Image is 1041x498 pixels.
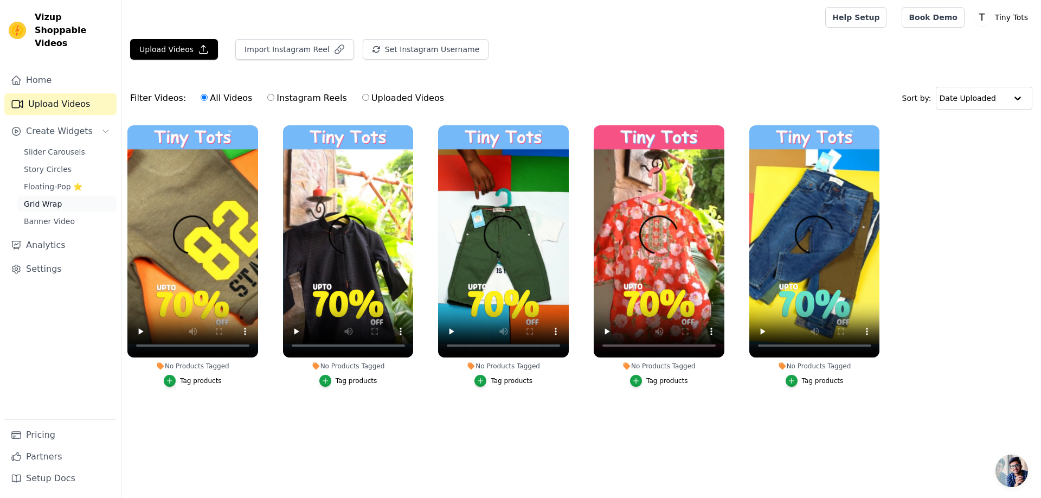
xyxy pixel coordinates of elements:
[17,144,117,159] a: Slider Carousels
[24,199,62,209] span: Grid Wrap
[4,93,117,115] a: Upload Videos
[283,362,414,371] div: No Products Tagged
[9,22,26,39] img: Vizup
[995,455,1028,487] div: Open chat
[235,39,354,60] button: Import Instagram Reel
[319,375,377,387] button: Tag products
[630,375,688,387] button: Tag products
[802,376,844,385] div: Tag products
[786,375,844,387] button: Tag products
[4,424,117,446] a: Pricing
[474,375,532,387] button: Tag products
[17,162,117,177] a: Story Circles
[200,91,253,105] label: All Videos
[24,216,75,227] span: Banner Video
[902,7,964,28] a: Book Demo
[825,7,886,28] a: Help Setup
[991,8,1032,27] p: Tiny Tots
[491,376,532,385] div: Tag products
[4,468,117,489] a: Setup Docs
[267,91,347,105] label: Instagram Reels
[17,179,117,194] a: Floating-Pop ⭐
[4,234,117,256] a: Analytics
[973,8,1032,27] button: T Tiny Tots
[267,94,274,101] input: Instagram Reels
[180,376,222,385] div: Tag products
[130,39,218,60] button: Upload Videos
[24,164,72,175] span: Story Circles
[4,258,117,280] a: Settings
[438,362,569,371] div: No Products Tagged
[26,125,93,138] span: Create Widgets
[201,94,208,101] input: All Videos
[130,86,450,111] div: Filter Videos:
[127,362,258,371] div: No Products Tagged
[24,146,85,157] span: Slider Carousels
[362,91,445,105] label: Uploaded Videos
[4,446,117,468] a: Partners
[336,376,377,385] div: Tag products
[4,69,117,91] a: Home
[17,214,117,229] a: Banner Video
[164,375,222,387] button: Tag products
[17,196,117,212] a: Grid Wrap
[979,12,985,23] text: T
[594,362,724,371] div: No Products Tagged
[749,362,880,371] div: No Products Tagged
[902,87,1033,110] div: Sort by:
[363,39,489,60] button: Set Instagram Username
[646,376,688,385] div: Tag products
[24,181,82,192] span: Floating-Pop ⭐
[35,11,112,50] span: Vizup Shoppable Videos
[4,120,117,142] button: Create Widgets
[362,94,369,101] input: Uploaded Videos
